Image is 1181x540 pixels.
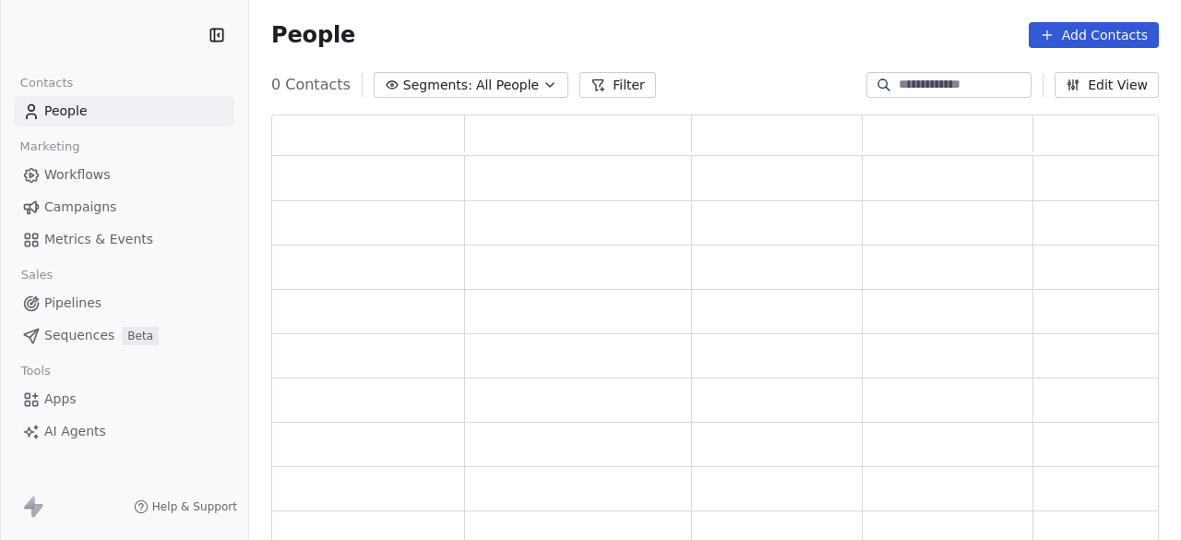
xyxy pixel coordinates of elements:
a: Pipelines [15,288,233,318]
span: Tools [13,357,58,385]
span: Campaigns [44,198,116,217]
span: Sequences [44,326,114,345]
span: Sales [13,261,61,289]
span: Metrics & Events [44,230,153,249]
span: All People [476,76,539,95]
span: Pipelines [44,294,101,313]
span: AI Agents [44,422,106,441]
span: 0 Contacts [271,74,351,96]
span: Help & Support [152,499,237,514]
a: AI Agents [15,416,233,447]
a: Campaigns [15,192,233,222]
a: Metrics & Events [15,224,233,255]
button: Filter [579,72,656,98]
a: Help & Support [134,499,237,514]
span: Workflows [44,165,111,185]
a: Apps [15,384,233,414]
span: Segments: [403,76,472,95]
a: People [15,96,233,126]
button: Edit View [1055,72,1159,98]
a: SequencesBeta [15,320,233,351]
span: People [44,102,88,121]
span: Marketing [12,133,88,161]
span: Apps [44,390,77,409]
span: People [271,21,355,49]
a: Workflows [15,160,233,190]
button: Add Contacts [1029,22,1159,48]
span: Beta [122,327,159,345]
span: Contacts [12,69,81,97]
